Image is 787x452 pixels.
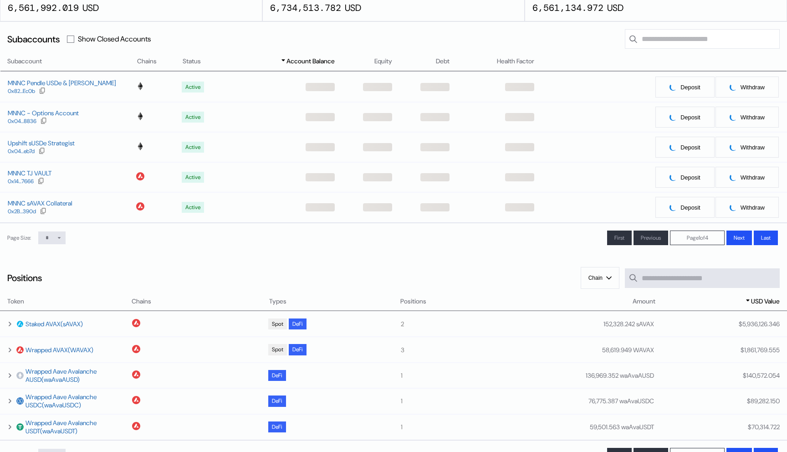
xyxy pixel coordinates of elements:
span: Withdraw [741,114,765,121]
div: Active [185,84,200,90]
div: 3 [401,346,521,354]
img: chain logo [132,319,140,327]
img: pending [668,202,678,212]
img: chain logo [136,172,144,180]
div: 6,734,513.782 [270,2,341,14]
img: pending [728,142,738,152]
img: pending [728,112,738,122]
div: $ 70,314.722 [748,423,780,431]
div: Page Size: [7,234,31,241]
div: Upshift sUSDe Strategist [8,139,75,147]
div: 6,561,134.972 [532,2,603,14]
div: Spot [272,321,283,327]
div: 0x82...Ec0b [8,88,35,94]
label: Show Closed Accounts [78,34,151,44]
button: Last [754,231,778,245]
span: Deposit [680,174,700,181]
span: Chains [132,297,151,306]
button: pendingWithdraw [715,196,779,218]
div: Active [185,204,200,211]
span: USD Value [751,297,780,306]
span: Account Balance [286,56,335,66]
div: 58,619.949 WAVAX [602,346,654,354]
div: 76,775.387 waAvaUSDC [588,397,654,405]
div: USD [607,2,623,14]
img: chain logo [136,202,144,211]
span: Token [7,297,24,306]
div: 1 [401,371,521,380]
div: 1 [401,423,521,431]
div: Subaccounts [7,33,60,45]
button: pendingDeposit [655,106,715,128]
img: chain logo [136,82,144,90]
span: Withdraw [741,144,765,151]
div: MNNC sAVAX Collateral [8,199,72,207]
button: pendingDeposit [655,166,715,188]
span: Deposit [680,114,700,121]
button: pendingWithdraw [715,106,779,128]
button: pendingWithdraw [715,166,779,188]
span: Amount [633,297,655,306]
div: Active [185,174,200,180]
div: 2 [401,320,521,328]
div: 0x04...8836 [8,118,36,124]
a: Wrapped Aave Avalanche USDC(waAvaUSDC) [26,393,122,409]
img: pending [728,202,738,212]
img: chain logo [132,396,140,404]
button: pendingDeposit [655,76,715,98]
div: MNNC TJ VAULT [8,169,51,177]
img: chain logo [132,422,140,430]
div: DeFi [272,398,282,404]
button: pendingWithdraw [715,136,779,158]
a: Wrapped AVAX(WAVAX) [26,346,93,354]
img: pending [668,142,678,152]
img: pending [668,172,678,182]
div: Spot [272,346,283,353]
img: usdc.jpg [16,397,24,405]
img: chain logo [132,345,140,353]
span: Equity [374,56,392,66]
a: Wrapped Aave Avalanche USDT(waAvaUSDT) [26,419,122,435]
a: Staked AVAX(sAVAX) [26,320,83,328]
div: DeFi [292,346,303,353]
span: Previous [641,234,661,241]
div: DeFi [272,372,282,379]
button: Previous [634,231,668,245]
span: Withdraw [741,204,765,211]
img: chain logo [136,112,144,120]
button: pendingDeposit [655,136,715,158]
span: Withdraw [741,174,765,181]
img: pending [668,112,678,122]
span: First [614,234,624,241]
span: Subaccount [7,56,42,66]
div: $ 5,936,126.346 [739,320,780,328]
div: 152,328.242 sAVAX [603,320,654,328]
img: empty-token.png [16,372,24,379]
div: 1 [401,397,521,405]
span: Types [269,297,286,306]
img: savax_blue.png [16,320,24,328]
span: Debt [436,56,450,66]
div: DeFi [292,321,303,327]
span: Health Factor [497,56,534,66]
div: $ 140,572.054 [743,371,780,380]
button: First [607,231,632,245]
span: Chains [137,56,157,66]
div: 0x14...7666 [8,178,34,185]
div: 0x2B...390d [8,208,36,215]
img: pending [728,82,738,92]
div: 59,501.563 waAvaUSDT [590,423,654,431]
div: 0x04...eb7d [8,148,35,154]
div: Active [185,114,200,120]
div: Active [185,144,200,150]
div: USD [82,2,99,14]
div: $ 89,282.150 [747,397,780,405]
div: DeFi [272,424,282,430]
span: Withdraw [741,84,765,91]
span: Page 1 of 4 [687,234,708,241]
button: Next [726,231,752,245]
div: USD [345,2,361,14]
span: Last [761,234,771,241]
span: Deposit [680,84,700,91]
img: pending [728,172,738,182]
